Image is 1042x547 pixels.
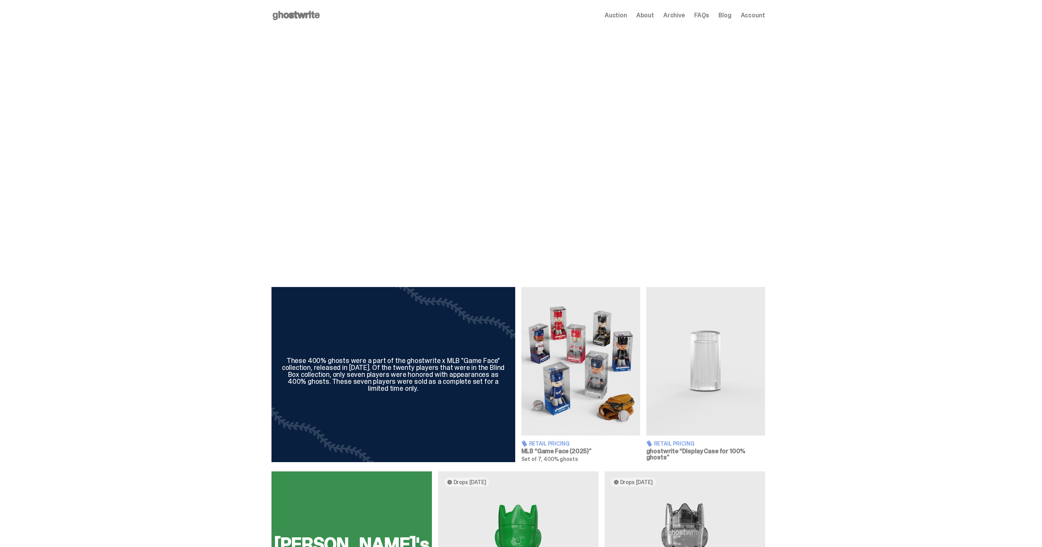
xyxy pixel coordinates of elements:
[620,479,653,485] span: Drops [DATE]
[646,287,765,462] a: Display Case for 100% ghosts Retail Pricing
[521,456,578,463] span: Set of 7, 400% ghosts
[646,448,765,461] h3: ghostwrite “Display Case for 100% ghosts”
[521,287,640,462] a: Game Face (2025) Retail Pricing
[741,12,765,19] a: Account
[646,287,765,436] img: Display Case for 100% ghosts
[718,12,731,19] a: Blog
[605,12,627,19] a: Auction
[281,357,506,392] div: These 400% ghosts were a part of the ghostwrite x MLB "Game Face" collection, released in [DATE]....
[654,441,695,446] span: Retail Pricing
[694,12,709,19] a: FAQs
[529,441,570,446] span: Retail Pricing
[636,12,654,19] a: About
[663,12,685,19] a: Archive
[521,287,640,436] img: Game Face (2025)
[454,479,486,485] span: Drops [DATE]
[521,448,640,454] h3: MLB “Game Face (2025)”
